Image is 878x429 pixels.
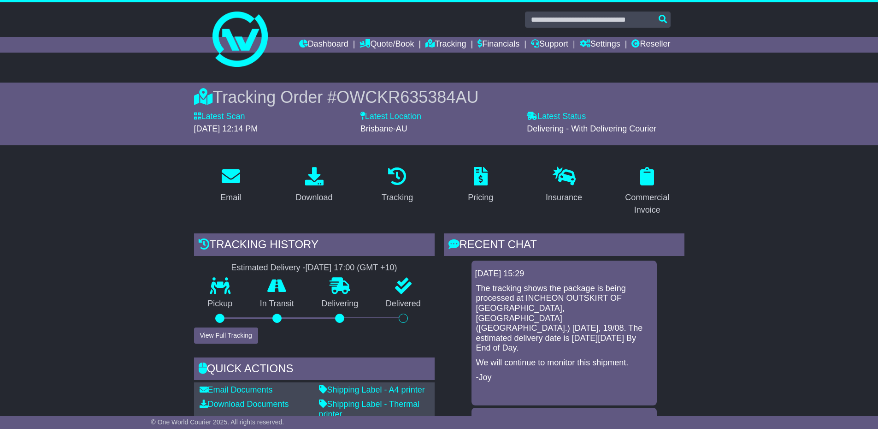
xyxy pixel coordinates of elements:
div: Commercial Invoice [616,191,678,216]
span: OWCKR635384AU [336,88,478,107]
p: In Transit [246,299,308,309]
a: Quote/Book [359,37,414,53]
div: Quick Actions [194,357,435,382]
a: Settings [580,37,620,53]
a: Insurance [540,164,588,207]
div: Estimated Delivery - [194,263,435,273]
a: Pricing [462,164,499,207]
p: Delivered [372,299,435,309]
p: Pickup [194,299,247,309]
div: Pricing [468,191,493,204]
div: Download [295,191,332,204]
a: Reseller [631,37,670,53]
a: Download Documents [200,399,289,409]
a: Commercial Invoice [610,164,684,220]
p: -Joy [476,373,652,383]
p: The tracking shows the package is being processed at INCHEON OUTSKIRT OF [GEOGRAPHIC_DATA], [GEOG... [476,284,652,353]
a: Tracking [376,164,419,207]
div: RECENT CHAT [444,233,684,258]
div: Tracking history [194,233,435,258]
label: Latest Scan [194,112,245,122]
span: [DATE] 12:14 PM [194,124,258,133]
a: Shipping Label - Thermal printer [319,399,420,419]
a: Email [214,164,247,207]
span: Delivering - With Delivering Courier [527,124,656,133]
a: Tracking [425,37,466,53]
p: Delivering [308,299,372,309]
div: [DATE] 15:29 [475,269,653,279]
p: We will continue to monitor this shipment. [476,358,652,368]
button: View Full Tracking [194,328,258,344]
label: Latest Status [527,112,586,122]
a: Shipping Label - A4 printer [319,385,425,394]
span: © One World Courier 2025. All rights reserved. [151,418,284,426]
div: Tracking Order # [194,87,684,107]
label: Latest Location [360,112,421,122]
a: Email Documents [200,385,273,394]
div: Insurance [546,191,582,204]
a: Support [531,37,568,53]
a: Dashboard [299,37,348,53]
div: Email [220,191,241,204]
div: Tracking [382,191,413,204]
span: Brisbane-AU [360,124,407,133]
a: Download [289,164,338,207]
a: Financials [477,37,519,53]
div: [DATE] 17:00 (GMT +10) [306,263,397,273]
